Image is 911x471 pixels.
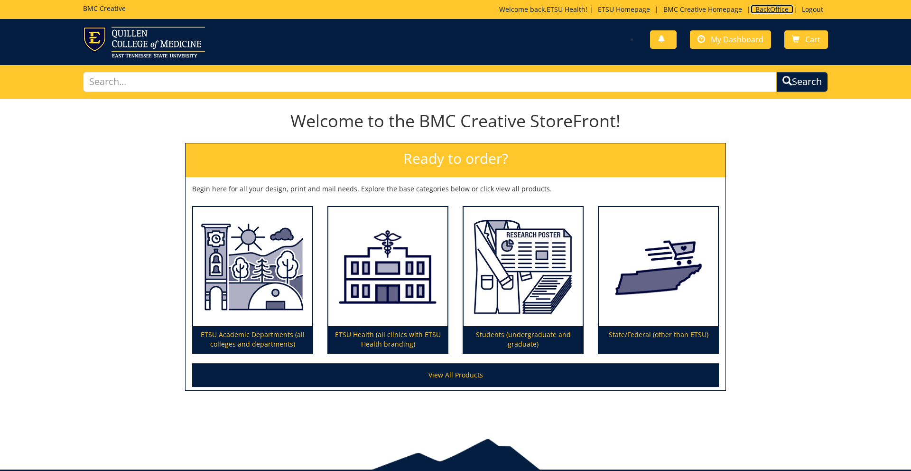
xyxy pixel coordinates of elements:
[464,326,583,353] p: Students (undergraduate and graduate)
[464,207,583,353] a: Students (undergraduate and graduate)
[185,112,726,131] h1: Welcome to the BMC Creative StoreFront!
[784,30,828,49] a: Cart
[593,5,655,14] a: ETSU Homepage
[328,326,447,353] p: ETSU Health (all clinics with ETSU Health branding)
[83,72,777,92] input: Search...
[83,5,126,12] h5: BMC Creative
[193,207,312,327] img: ETSU Academic Departments (all colleges and departments)
[192,363,719,387] a: View All Products
[711,34,763,45] span: My Dashboard
[192,184,719,194] p: Begin here for all your design, print and mail needs. Explore the base categories below or click ...
[193,326,312,353] p: ETSU Academic Departments (all colleges and departments)
[193,207,312,353] a: ETSU Academic Departments (all colleges and departments)
[805,34,820,45] span: Cart
[547,5,586,14] a: ETSU Health
[499,5,828,14] p: Welcome back, ! | | | |
[599,326,718,353] p: State/Federal (other than ETSU)
[599,207,718,327] img: State/Federal (other than ETSU)
[83,27,205,57] img: ETSU logo
[186,143,725,177] h2: Ready to order?
[659,5,747,14] a: BMC Creative Homepage
[797,5,828,14] a: Logout
[328,207,447,353] a: ETSU Health (all clinics with ETSU Health branding)
[690,30,771,49] a: My Dashboard
[751,5,793,14] a: BackOffice
[776,72,828,92] button: Search
[599,207,718,353] a: State/Federal (other than ETSU)
[464,207,583,327] img: Students (undergraduate and graduate)
[328,207,447,327] img: ETSU Health (all clinics with ETSU Health branding)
